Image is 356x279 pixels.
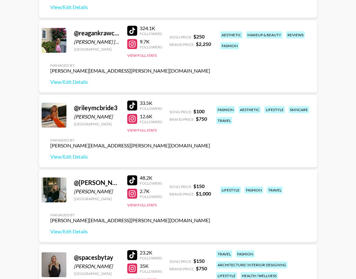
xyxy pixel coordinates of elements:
[236,250,255,258] div: fashion
[169,267,195,271] span: Brand Price:
[74,39,120,45] div: [PERSON_NAME] [PERSON_NAME]
[50,154,210,160] a: View/Edit Details
[50,228,210,235] a: View/Edit Details
[140,100,162,106] div: 33.5K
[193,183,205,189] strong: $ 150
[74,47,120,52] div: [GEOGRAPHIC_DATA]
[196,41,211,47] strong: $ 2,250
[220,31,242,38] div: aesthetic
[140,119,162,124] div: Followers
[196,116,207,122] strong: $ 750
[239,106,261,113] div: aesthetic
[220,187,241,194] div: lifestyle
[140,106,162,111] div: Followers
[74,188,120,195] div: [PERSON_NAME]
[193,258,205,264] strong: $ 150
[245,187,263,194] div: fashion
[140,194,162,199] div: Followers
[216,261,287,268] div: architecture/ interior designing
[50,142,210,149] div: [PERSON_NAME][EMAIL_ADDRESS][PERSON_NAME][DOMAIN_NAME]
[193,34,205,39] strong: $ 250
[74,179,120,187] div: @ [PERSON_NAME].[PERSON_NAME]
[264,106,285,113] div: lifestyle
[267,187,283,194] div: travel
[140,188,162,194] div: 2.7K
[169,259,192,264] span: Song Price:
[216,250,232,258] div: travel
[127,128,157,133] button: View Full Stats
[50,63,210,68] div: Managed By
[74,29,120,37] div: @ reagankrawczyk
[140,250,162,256] div: 23.2K
[286,31,305,38] div: reviews
[169,110,192,114] span: Song Price:
[196,265,207,271] strong: $ 750
[193,108,205,114] strong: $ 100
[140,25,162,31] div: 324.1K
[216,117,232,124] div: travel
[216,106,235,113] div: fashion
[50,79,210,85] a: View/Edit Details
[220,42,239,49] div: fashion
[196,191,211,196] strong: $ 1,000
[74,254,120,261] div: @ spacesbytay
[169,192,195,196] span: Brand Price:
[50,138,210,142] div: Managed By
[74,104,120,112] div: @ rileymcbride3
[140,256,162,260] div: Followers
[169,184,192,189] span: Song Price:
[50,217,210,223] div: [PERSON_NAME][EMAIL_ADDRESS][PERSON_NAME][DOMAIN_NAME]
[74,263,120,269] div: [PERSON_NAME]
[140,269,162,274] div: Followers
[140,181,162,186] div: Followers
[140,263,162,269] div: 35K
[74,271,120,276] div: [GEOGRAPHIC_DATA]
[127,53,157,58] button: View Full Stats
[50,68,210,74] div: [PERSON_NAME][EMAIL_ADDRESS][PERSON_NAME][DOMAIN_NAME]
[50,213,210,217] div: Managed By
[140,31,162,36] div: Followers
[74,196,120,201] div: [GEOGRAPHIC_DATA]
[74,122,120,126] div: [GEOGRAPHIC_DATA]
[246,31,282,38] div: makeup & beauty
[169,42,195,47] span: Brand Price:
[169,117,195,122] span: Brand Price:
[140,45,162,49] div: Followers
[169,35,192,39] span: Song Price:
[74,114,120,120] div: [PERSON_NAME]
[50,4,210,10] a: View/Edit Details
[140,113,162,119] div: 12.6K
[140,38,162,45] div: 9.7K
[289,106,309,113] div: skincare
[127,203,157,207] button: View Full Stats
[140,175,162,181] div: 48.2K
